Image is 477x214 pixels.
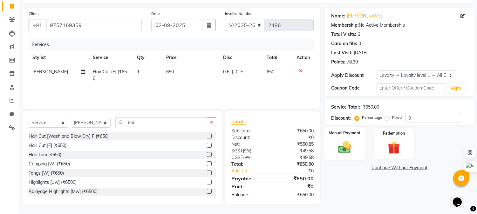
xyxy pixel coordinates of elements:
a: [PERSON_NAME] [347,13,382,19]
div: ₹650.00 [273,128,319,134]
div: ₹650.00 [363,104,379,110]
img: _cash.svg [334,140,355,155]
span: 650 [267,69,275,75]
img: _gift.svg [384,140,404,156]
div: 6 [358,31,360,38]
div: [DATE] [354,50,367,56]
div: ₹650.00 [273,161,319,168]
div: Last Visit: [331,50,352,56]
div: Discount: [331,115,351,122]
div: ₹650.00 [273,191,319,198]
a: Back to Top [10,8,34,14]
span: 650 [166,69,174,75]
th: Service [89,50,133,65]
div: Services [29,39,318,50]
div: Highlights [Uw] (₹6500) [29,179,77,186]
div: Total: [227,161,273,168]
div: Hair Cut [F] (₹650) [29,142,66,149]
div: 0 [358,40,361,47]
th: Qty [133,50,162,65]
div: Hair Trim (₹650) [29,151,61,158]
div: Membership: [331,22,359,29]
label: Manual Payment [329,130,361,136]
th: Stylist [29,50,89,65]
label: Invoice Number [225,11,253,17]
div: ₹49.58 [273,148,319,154]
label: Percentage [362,115,382,120]
div: No Active Membership [331,22,467,29]
div: Apply Discount [331,72,377,79]
div: ₹0 [273,134,319,141]
div: ₹550.85 [273,141,319,148]
button: Apply [447,84,466,93]
div: Card on file: [331,40,357,47]
input: Enter Offer / Coupon Code [377,83,445,93]
div: ₹0 [280,168,319,174]
button: +91 [29,19,46,31]
label: Client [29,11,39,17]
span: 0 F [223,69,229,75]
div: Hair Cut [Wash and Blow Dry] F (₹650) [29,133,109,140]
div: Payable: [227,175,273,182]
div: ₹49.58 [273,154,319,161]
label: Redemption [383,130,405,136]
a: Continue Without Payment [326,164,473,171]
div: Net: [227,141,273,148]
th: Action [293,50,314,65]
div: Discount: [227,134,273,141]
span: [PERSON_NAME] [32,69,68,75]
span: 9% [244,148,250,153]
input: Search by Name/Mobile/Email/Code [46,19,142,31]
label: Font Size [3,38,22,44]
th: Total [263,50,293,65]
div: Paid: [227,183,273,190]
div: ( ) [227,148,273,154]
div: Name: [331,13,345,19]
span: Total [231,118,246,125]
div: 78.39 [347,59,358,65]
div: Balance : [227,191,273,198]
input: Search or Scan [115,117,207,127]
div: Sub Total: [227,128,273,134]
a: Add Tip [227,168,280,174]
label: Fixed [392,115,402,120]
iframe: chat widget [450,189,471,208]
div: ₹0 [273,183,319,190]
span: 0 % [236,69,243,75]
span: SGST [231,148,243,154]
span: Hair Cut [F] (₹650) [93,69,127,81]
div: Points: [331,59,345,65]
div: Coupon Code [331,85,377,91]
span: 1 [137,69,140,75]
th: Price [162,50,219,65]
div: Balayage Highlights [Mw] (₹6500) [29,188,98,195]
div: Total Visits: [331,31,356,38]
div: Service Total: [331,104,360,110]
div: Crimping [W] (₹650) [29,161,70,167]
th: Disc [219,50,263,65]
div: Tongs [W] (₹650) [29,170,64,177]
span: | [232,69,233,75]
span: 9% [244,155,250,160]
h3: Style [3,20,93,27]
div: ( ) [227,154,273,161]
span: 16 px [8,44,18,50]
label: Date [151,11,160,17]
div: ₹650.00 [273,175,319,182]
div: Outline [3,3,93,8]
span: CGST [231,155,243,160]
